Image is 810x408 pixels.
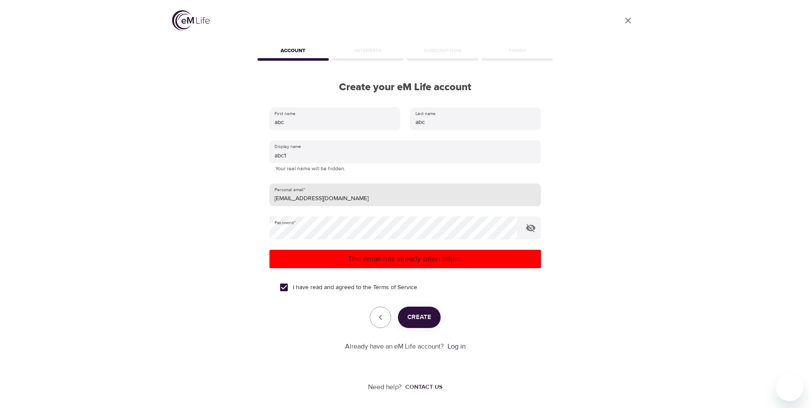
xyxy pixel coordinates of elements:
span: I have read and agreed to the [293,283,417,292]
button: Create [398,307,441,328]
p: Need help? [368,382,402,392]
img: logo [172,10,210,30]
iframe: Button to launch messaging window [776,374,803,401]
p: Already have an eM Life account? [345,342,444,352]
p: The email has already been taken. [273,253,538,265]
a: Log in [447,342,465,351]
div: Contact us [405,383,442,391]
h2: Create your eM Life account [256,81,555,94]
a: Contact us [402,383,442,391]
span: Create [407,312,431,323]
a: Terms of Service [373,283,417,292]
p: Your real name will be hidden. [275,165,535,173]
a: close [618,10,638,31]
